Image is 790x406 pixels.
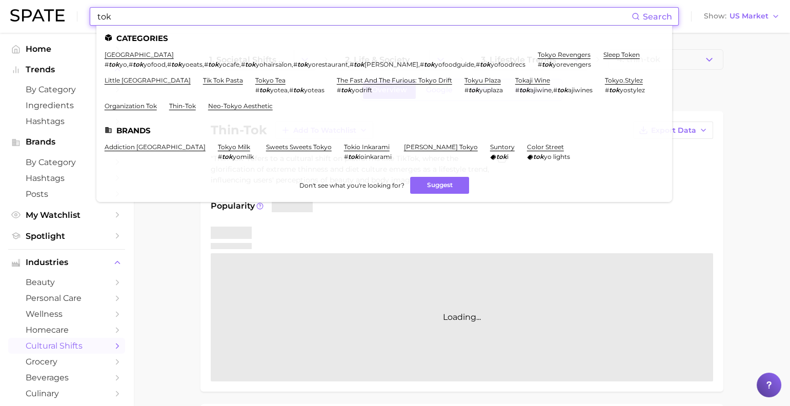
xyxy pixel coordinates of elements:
span: # [553,86,557,94]
span: i [507,153,509,160]
a: little [GEOGRAPHIC_DATA] [105,76,191,84]
span: # [167,60,171,68]
em: tok [496,153,507,160]
span: # [344,153,348,160]
span: Hashtags [26,173,108,183]
span: ioinkarami [359,153,392,160]
span: # [515,86,519,94]
a: Hashtags [8,170,125,186]
span: yorestaurant [308,60,348,68]
span: yoeats [182,60,202,68]
a: grocery [8,354,125,370]
span: yotea [270,86,288,94]
em: tok [519,86,530,94]
a: tokaji wine [515,76,550,84]
em: tok [480,60,491,68]
a: beverages [8,370,125,385]
span: # [129,60,133,68]
span: ajiwines [568,86,593,94]
a: by Category [8,154,125,170]
em: tok [542,60,553,68]
span: personal care [26,293,108,303]
span: yofoodrecs [491,60,525,68]
a: color street [527,143,564,151]
span: homecare [26,325,108,335]
em: tok [424,60,435,68]
li: Categories [105,34,664,43]
span: wellness [26,309,108,319]
span: yostylez [620,86,645,94]
span: # [241,60,245,68]
span: # [204,60,208,68]
a: Home [8,41,125,57]
span: # [337,86,341,94]
a: tokyo revengers [538,51,591,58]
div: , , , , , , , , [105,60,525,68]
a: wellness [8,306,125,322]
span: My Watchlist [26,210,108,220]
span: Hashtags [26,116,108,126]
span: Show [704,13,726,19]
em: tok [222,153,233,160]
span: by Category [26,157,108,167]
a: sweets sweets tokyo [266,143,332,151]
button: Suggest [410,177,469,194]
span: yoteas [304,86,325,94]
button: Industries [8,255,125,270]
a: Hashtags [8,113,125,129]
span: Search [643,12,672,22]
span: Trends [26,65,108,74]
span: Posts [26,189,108,199]
a: My Watchlist [8,207,125,223]
em: tok [557,86,568,94]
span: yuplaza [479,86,503,94]
span: ajiwine [530,86,552,94]
a: tokyo tea [255,76,286,84]
em: tok [354,60,364,68]
a: tokyo milk [218,143,250,151]
span: yo [119,60,127,68]
span: # [476,60,480,68]
div: Loading... [211,253,713,381]
span: yohairsalon [256,60,292,68]
span: # [105,60,109,68]
a: tokyo.stylez [605,76,643,84]
span: yocafe [219,60,239,68]
button: ShowUS Market [701,10,782,23]
span: [PERSON_NAME] [364,60,418,68]
button: Brands [8,134,125,150]
button: Export Data [633,121,713,139]
span: by Category [26,85,108,94]
span: Brands [26,137,108,147]
a: the fast and the furious: tokyo drift [337,76,452,84]
span: # [464,86,469,94]
a: homecare [8,322,125,338]
span: beauty [26,277,108,287]
span: # [605,86,609,94]
span: yodrift [352,86,372,94]
li: Brands [105,126,664,135]
em: tok [297,60,308,68]
span: Export Data [651,126,696,135]
em: tok [109,60,119,68]
em: tok [208,60,219,68]
em: tok [245,60,256,68]
input: Search here for a brand, industry, or ingredient [96,8,632,25]
span: # [293,60,297,68]
img: SPATE [10,9,65,22]
span: culinary [26,389,108,398]
span: yofoodguide [435,60,474,68]
a: tokyu plaza [464,76,501,84]
a: addiction [GEOGRAPHIC_DATA] [105,143,206,151]
span: yorevengers [553,60,591,68]
a: beauty [8,274,125,290]
span: yofood [144,60,166,68]
div: , [255,86,325,94]
a: personal care [8,290,125,306]
a: Posts [8,186,125,202]
a: Spotlight [8,228,125,244]
span: Don't see what you're looking for? [299,181,404,189]
a: tik tok pasta [203,76,243,84]
span: yomilk [233,153,254,160]
span: cultural shifts [26,341,108,351]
